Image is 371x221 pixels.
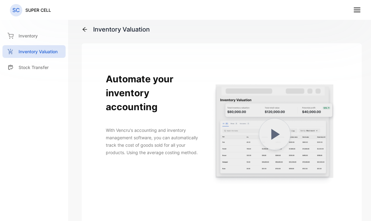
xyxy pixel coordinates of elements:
a: Stock Transfer [2,61,66,74]
p: Inventory Valuation [19,48,58,55]
p: SUPER CELL [25,7,51,13]
a: inventory valuation gating [212,71,338,199]
p: SC [12,6,20,14]
p: Stock Transfer [19,64,49,71]
img: inventory valuation gating [212,71,338,197]
span: With Vencru's accounting and inventory management software, you can automatically track the cost ... [106,128,198,155]
div: Inventory Valuation [93,25,150,34]
p: Inventory [19,32,38,39]
a: Inventory [2,29,66,42]
a: Inventory Valuation [2,45,66,58]
h1: Automate your inventory accounting [106,72,200,114]
iframe: LiveChat chat widget [345,195,371,221]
